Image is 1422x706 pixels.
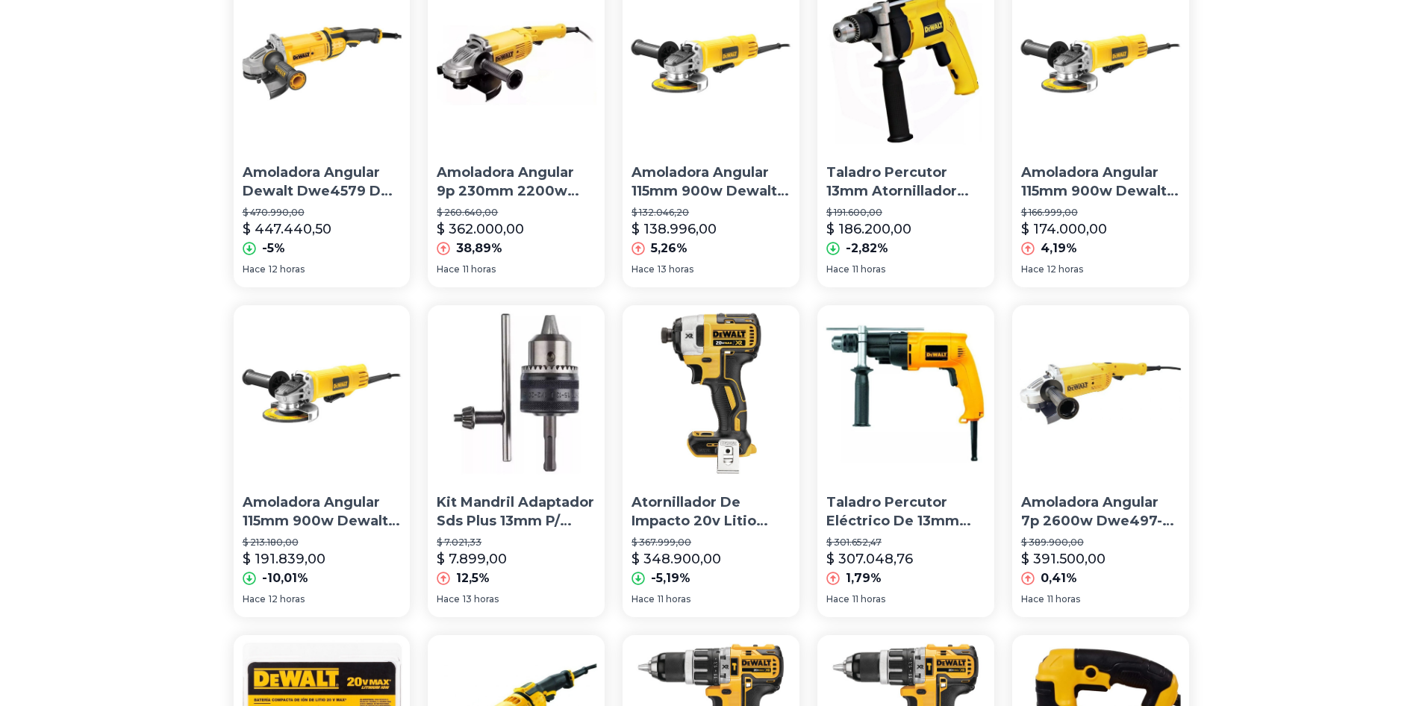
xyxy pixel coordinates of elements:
[243,493,402,531] p: Amoladora Angular 115mm 900w Dewalt Dwe412 Dewalt Dwe4120-ar Color Amarillo Frecuencia 50 Hz
[243,219,331,240] p: $ 447.440,50
[632,549,721,569] p: $ 348.900,00
[456,569,490,587] p: 12,5%
[817,305,994,482] img: Taladro Percutor Eléctrico De 13mm Dewalt Dw505 800w 220v Color Amarillo Frecuencia 50 Hz
[826,537,985,549] p: $ 301.652,47
[437,537,596,549] p: $ 7.021,33
[262,240,285,257] p: -5%
[1047,593,1080,605] span: 11 horas
[437,493,596,531] p: Kit Mandril Adaptador Sds Plus 13mm P/ Bosch [PERSON_NAME]
[1012,305,1189,617] a: Amoladora Angular 7p 2600w Dwe497-ar Dewalt Dwe497-arAmoladora Angular 7p 2600w Dwe497-ar Dewalt ...
[234,305,411,617] a: Amoladora Angular 115mm 900w Dewalt Dwe412 Dewalt Dwe4120-ar Color Amarillo Frecuencia 50 HzAmola...
[846,569,882,587] p: 1,79%
[428,305,605,482] img: Kit Mandril Adaptador Sds Plus 13mm P/ Bosch Makita Dewalt
[852,263,885,275] span: 11 horas
[437,207,596,219] p: $ 260.640,00
[243,163,402,201] p: Amoladora Angular Dewalt Dwe4579 De 60 hz Color Amarillo 2700 w 220 v + Accesorio
[1047,263,1083,275] span: 12 horas
[456,240,502,257] p: 38,89%
[243,593,266,605] span: Hace
[269,593,305,605] span: 12 horas
[1021,207,1180,219] p: $ 166.999,00
[262,569,308,587] p: -10,01%
[632,219,717,240] p: $ 138.996,00
[1021,593,1044,605] span: Hace
[632,493,790,531] p: Atornillador De Impacto 20v Litio Dewalt Dcf887b Sin Bateria Color Amarillo Frecuencia 0
[632,593,655,605] span: Hace
[269,263,305,275] span: 12 horas
[826,263,849,275] span: Hace
[437,219,524,240] p: $ 362.000,00
[1021,537,1180,549] p: $ 389.900,00
[243,537,402,549] p: $ 213.180,00
[1021,493,1180,531] p: Amoladora Angular 7p 2600w Dwe497-ar Dewalt Dwe497-ar
[437,549,507,569] p: $ 7.899,00
[632,163,790,201] p: Amoladora Angular 115mm 900w Dewalt Dwe412 Dewalt Dwe4120-ar Color Amarillo Frecuencia 50 Hz
[651,569,690,587] p: -5,19%
[658,593,690,605] span: 11 horas
[826,207,985,219] p: $ 191.600,00
[243,207,402,219] p: $ 470.990,00
[826,549,913,569] p: $ 307.048,76
[1021,219,1107,240] p: $ 174.000,00
[632,207,790,219] p: $ 132.046,20
[463,593,499,605] span: 13 horas
[632,263,655,275] span: Hace
[651,240,687,257] p: 5,26%
[826,593,849,605] span: Hace
[852,593,885,605] span: 11 horas
[826,163,985,201] p: Taladro Percutor 13mm Atornillador Dewalt Dw508s 800w Color Amarillo Frecuencia 50 Hz
[234,305,411,482] img: Amoladora Angular 115mm 900w Dewalt Dwe412 Dewalt Dwe4120-ar Color Amarillo Frecuencia 50 Hz
[1012,305,1189,482] img: Amoladora Angular 7p 2600w Dwe497-ar Dewalt Dwe497-ar
[243,549,325,569] p: $ 191.839,00
[632,537,790,549] p: $ 367.999,00
[623,305,799,617] a: Atornillador De Impacto 20v Litio Dewalt Dcf887b Sin Bateria Color Amarillo Frecuencia 0Atornilla...
[463,263,496,275] span: 11 horas
[428,305,605,617] a: Kit Mandril Adaptador Sds Plus 13mm P/ Bosch Makita DewaltKit Mandril Adaptador Sds Plus 13mm P/ ...
[623,305,799,482] img: Atornillador De Impacto 20v Litio Dewalt Dcf887b Sin Bateria Color Amarillo Frecuencia 0
[846,240,888,257] p: -2,82%
[437,263,460,275] span: Hace
[1021,163,1180,201] p: Amoladora Angular 115mm 900w Dewalt Dwe412 Dewalt Dwe4120-ar Color Amarillo Frecuencia 50 Hz
[826,219,911,240] p: $ 186.200,00
[1021,549,1106,569] p: $ 391.500,00
[1041,240,1077,257] p: 4,19%
[437,593,460,605] span: Hace
[1021,263,1044,275] span: Hace
[658,263,693,275] span: 13 horas
[817,305,994,617] a: Taladro Percutor Eléctrico De 13mm Dewalt Dw505 800w 220v Color Amarillo Frecuencia 50 HzTaladro ...
[437,163,596,201] p: Amoladora Angular 9p 230mm 2200w Dwe490 Dewalt Dwe490-ar
[826,493,985,531] p: Taladro Percutor Eléctrico De 13mm Dewalt Dw505 800w 220v Color Amarillo Frecuencia 50 Hz
[1041,569,1077,587] p: 0,41%
[243,263,266,275] span: Hace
